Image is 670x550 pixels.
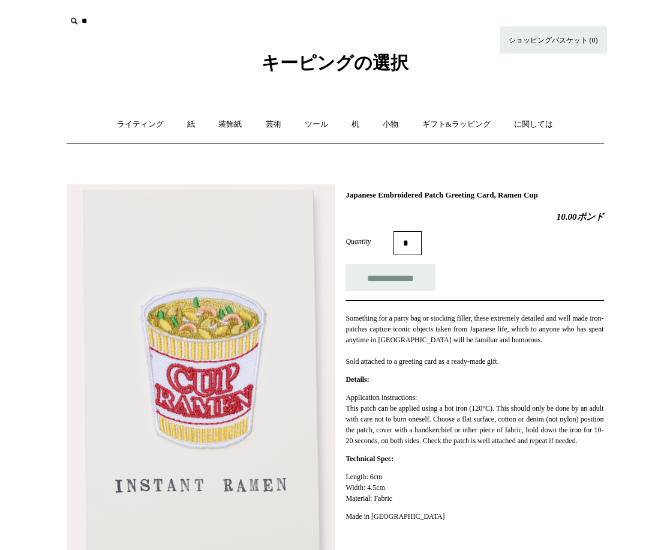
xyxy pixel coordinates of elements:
[208,109,253,141] a: 装飾紙
[345,511,603,522] p: Made in [GEOGRAPHIC_DATA]
[176,109,206,141] a: 紙
[345,455,393,463] strong: Technical Spec:
[345,211,603,222] h2: 10.00ポンド
[305,119,328,128] font: ツール
[262,53,408,73] span: キーピングの選択
[411,109,501,141] a: ギフト&ラッピング
[294,109,339,141] a: ツール
[218,119,242,128] font: 装飾紙
[345,375,369,384] strong: Details:
[106,109,175,141] a: ライティング
[341,109,370,141] a: 机
[262,62,408,71] a: キーピングの選択
[503,109,564,141] a: に関しては
[187,119,195,128] font: 紙
[345,314,603,366] font: Something for a party bag or stocking filler, these extremely detailed and well made iron-patches...
[372,109,409,141] a: 小物
[422,119,491,128] font: ギフト&ラッピング
[514,119,553,128] font: に関しては
[345,236,393,247] label: Quantity
[255,109,292,141] a: 芸術
[117,119,164,128] font: ライティング
[345,392,603,446] p: Application instructions: This patch can be applied using a hot iron (120°C). This should only be...
[500,26,607,53] a: ショッピングバスケット (0)
[345,190,603,200] h1: Japanese Embroidered Patch Greeting Card, Ramen Cup
[266,119,281,128] font: 芸術
[383,119,398,128] font: 小物
[351,119,359,128] font: 机
[345,471,603,504] p: Length: 6cm Width: 4.5cm Material: Fabric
